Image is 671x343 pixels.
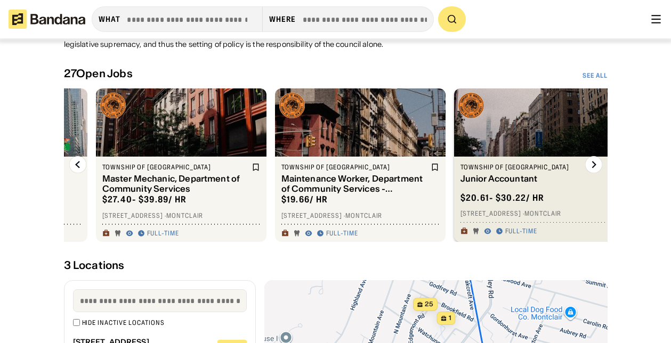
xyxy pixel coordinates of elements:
a: Township of Montclair logoTownship of [GEOGRAPHIC_DATA]Maintenance Worker, Department of Communit... [275,88,446,242]
div: 3 Locations [64,259,608,272]
img: Right Arrow [585,156,602,173]
div: Township of [GEOGRAPHIC_DATA] [102,163,249,171]
img: Township of Montclair logo [458,93,484,118]
div: Township of [GEOGRAPHIC_DATA] [460,163,608,171]
div: Master Mechanic, Department of Community Services [102,174,249,194]
img: Bandana logotype [9,10,85,29]
div: [STREET_ADDRESS] · Montclair [281,211,439,220]
div: Full-time [147,229,180,238]
div: $ 27.40 - $39.89 / hr [102,194,187,205]
a: Township of Montclair logoTownship of [GEOGRAPHIC_DATA]Master Mechanic, Department of Community S... [96,88,266,242]
div: Maintenance Worker, Department of Community Services - [GEOGRAPHIC_DATA] [281,174,429,194]
div: Hide inactive locations [82,318,165,327]
div: $ 19.66 / hr [281,194,328,205]
span: 1 [448,314,451,323]
span: 25 [425,300,433,309]
a: See All [583,71,608,80]
div: $ 20.61 - $30.22 / hr [460,192,545,203]
img: Township of Montclair logo [100,93,126,118]
div: what [99,14,120,24]
div: 27 Open Jobs [64,67,133,80]
img: Township of Montclair logo [279,93,305,118]
img: Left Arrow [69,156,86,173]
a: Township of Montclair logoTownship of [GEOGRAPHIC_DATA]Junior Accountant$20.61- $30.22/ hr[STREET... [454,88,625,242]
div: Where [269,14,296,24]
div: Township of [GEOGRAPHIC_DATA] [281,163,429,171]
div: Full-time [326,229,359,238]
div: Junior Accountant [460,174,608,184]
div: Full-time [505,227,538,235]
div: [STREET_ADDRESS] · Montclair [460,209,618,218]
div: [STREET_ADDRESS] · Montclair [102,211,260,220]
